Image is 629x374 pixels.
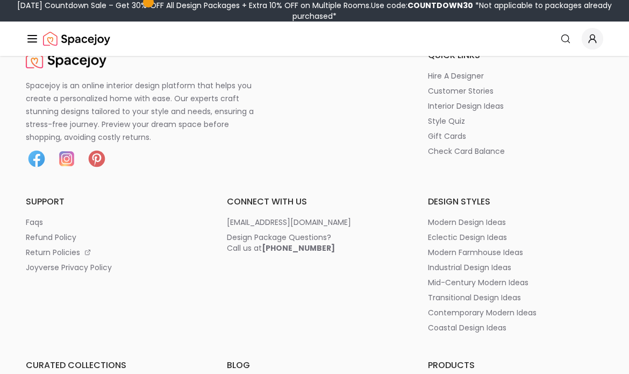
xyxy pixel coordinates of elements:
[227,217,402,228] a: [EMAIL_ADDRESS][DOMAIN_NAME]
[428,247,523,258] p: modern farmhouse ideas
[428,131,603,142] a: gift cards
[428,292,603,303] a: transitional design ideas
[428,292,521,303] p: transitional design ideas
[428,277,603,288] a: mid-century modern ideas
[227,217,351,228] p: [EMAIL_ADDRESS][DOMAIN_NAME]
[26,359,201,372] h6: curated collections
[86,148,108,170] img: Pinterest icon
[56,148,77,170] img: Instagram icon
[428,217,506,228] p: modern design ideas
[428,217,603,228] a: modern design ideas
[26,262,201,273] a: joyverse privacy policy
[26,79,267,144] p: Spacejoy is an online interior design platform that helps you create a personalized home with eas...
[428,247,603,258] a: modern farmhouse ideas
[428,232,603,243] a: eclectic design ideas
[43,28,110,50] img: Spacejoy Logo
[428,116,603,126] a: style quiz
[428,86,603,96] a: customer stories
[428,277,528,288] p: mid-century modern ideas
[43,28,110,50] a: Spacejoy
[428,195,603,208] h6: design styles
[227,195,402,208] h6: connect with us
[262,243,335,253] b: [PHONE_NUMBER]
[428,70,484,81] p: hire a designer
[428,322,603,333] a: coastal design ideas
[428,232,507,243] p: eclectic design ideas
[428,307,603,318] a: contemporary modern ideas
[227,232,402,253] a: Design Package Questions?Call us at[PHONE_NUMBER]
[428,70,603,81] a: hire a designer
[428,146,505,157] p: check card balance
[26,49,106,70] img: Spacejoy Logo
[428,86,494,96] p: customer stories
[428,131,466,142] p: gift cards
[26,195,201,208] h6: support
[26,22,603,56] nav: Global
[428,116,465,126] p: style quiz
[26,49,106,70] a: Spacejoy
[428,322,506,333] p: coastal design ideas
[26,232,76,243] p: refund policy
[26,232,201,243] a: refund policy
[428,146,603,157] a: check card balance
[26,247,80,258] p: return policies
[26,247,201,258] a: return policies
[227,359,402,372] h6: blog
[428,101,603,111] a: interior design ideas
[26,262,112,273] p: joyverse privacy policy
[428,359,603,372] h6: products
[428,262,511,273] p: industrial design ideas
[26,148,47,170] img: Facebook icon
[26,217,43,228] p: faqs
[428,101,504,111] p: interior design ideas
[26,217,201,228] a: faqs
[428,262,603,273] a: industrial design ideas
[428,307,537,318] p: contemporary modern ideas
[227,232,335,253] div: Design Package Questions? Call us at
